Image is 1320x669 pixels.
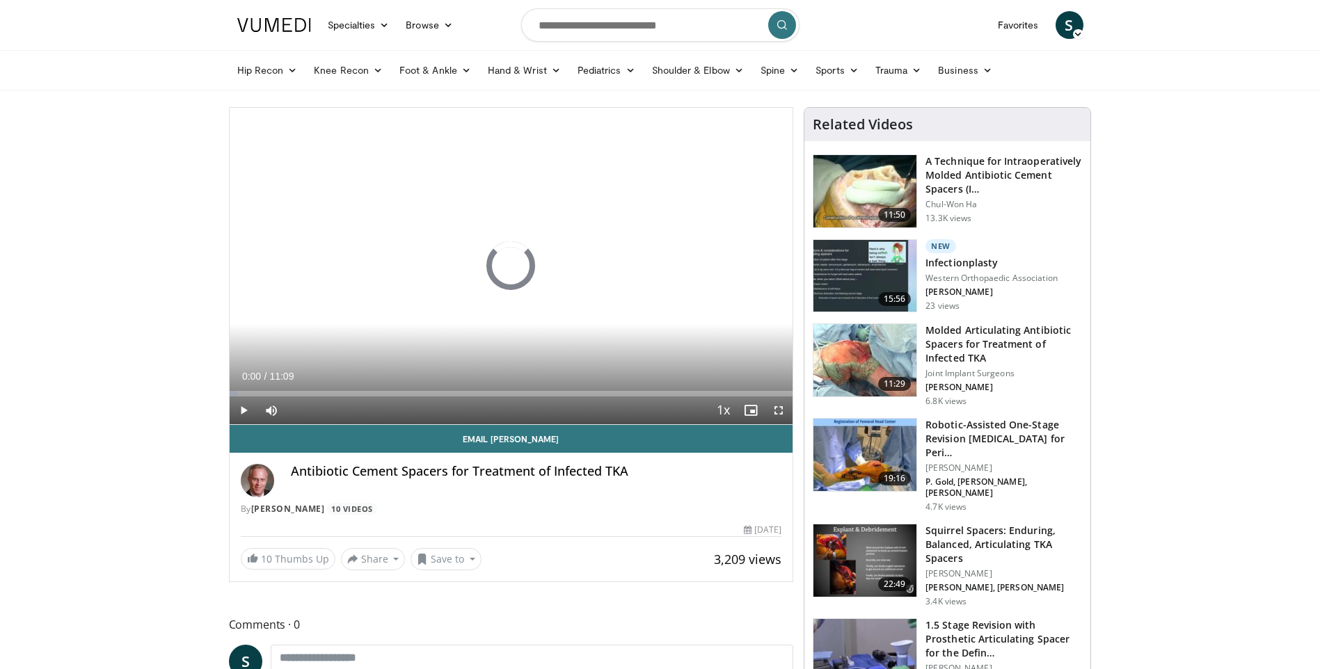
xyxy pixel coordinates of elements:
[397,11,461,39] a: Browse
[714,551,781,567] span: 3,209 views
[925,418,1082,460] h3: Robotic-Assisted One-Stage Revision [MEDICAL_DATA] for Peri…
[521,8,800,42] input: Search topics, interventions
[269,371,294,382] span: 11:09
[644,56,752,84] a: Shoulder & Elbow
[878,208,912,222] span: 11:50
[813,524,916,597] img: 42a07a08-9996-4bcc-a6d0-8f805b00a672.150x105_q85_crop-smart_upscale.jpg
[925,256,1058,270] h3: Infectionplasty
[925,462,1082,474] p: [PERSON_NAME]
[813,418,1082,513] a: 19:16 Robotic-Assisted One-Stage Revision [MEDICAL_DATA] for Peri… [PERSON_NAME] P. Gold, [PERSON...
[930,56,1001,84] a: Business
[229,615,794,634] span: Comments 0
[925,582,1082,593] p: [PERSON_NAME], [PERSON_NAME]
[878,377,912,391] span: 11:29
[230,425,793,453] a: Email [PERSON_NAME]
[391,56,479,84] a: Foot & Ankle
[230,391,793,396] div: Progress Bar
[305,56,391,84] a: Knee Recon
[925,501,967,513] p: 4.7K views
[925,568,1082,579] p: [PERSON_NAME]
[230,108,793,425] video-js: Video Player
[813,323,1082,407] a: 11:29 Molded Articulating Antibiotic Spacers for Treatment of Infected TKA Joint Implant Surgeons...
[241,503,782,515] div: By
[867,56,930,84] a: Trauma
[237,18,311,32] img: VuMedi Logo
[925,300,960,312] p: 23 views
[925,323,1082,365] h3: Molded Articulating Antibiotic Spacers for Treatment of Infected TKA
[925,287,1058,298] p: [PERSON_NAME]
[989,11,1047,39] a: Favorites
[327,503,378,515] a: 10 Videos
[241,548,335,570] a: 10 Thumbs Up
[569,56,644,84] a: Pediatrics
[257,396,285,424] button: Mute
[264,371,267,382] span: /
[813,419,916,491] img: 7690c41b-e8f2-40ca-8292-ee3b379d6f2f.150x105_q85_crop-smart_upscale.jpg
[878,577,912,591] span: 22:49
[813,324,916,396] img: lom5_3.png.150x105_q85_crop-smart_upscale.jpg
[925,239,956,253] p: New
[813,240,916,312] img: defd2617-4ce0-4acc-beac-5c3ab10912bf.150x105_q85_crop-smart_upscale.jpg
[230,396,257,424] button: Play
[744,524,781,536] div: [DATE]
[251,503,325,515] a: [PERSON_NAME]
[925,368,1082,379] p: Joint Implant Surgeons
[925,382,1082,393] p: [PERSON_NAME]
[925,476,1082,499] p: P. Gold, [PERSON_NAME], [PERSON_NAME]
[242,371,261,382] span: 0:00
[765,396,793,424] button: Fullscreen
[925,596,967,607] p: 3.4K views
[925,154,1082,196] h3: A Technique for Intraoperatively Molded Antibiotic Cement Spacers (I…
[813,154,1082,228] a: 11:50 A Technique for Intraoperatively Molded Antibiotic Cement Spacers (I… Chul-Won Ha 13.3K views
[878,292,912,306] span: 15:56
[813,524,1082,607] a: 22:49 Squirrel Spacers: Enduring, Balanced, Articulating TKA Spacers [PERSON_NAME] [PERSON_NAME],...
[737,396,765,424] button: Enable picture-in-picture mode
[229,56,306,84] a: Hip Recon
[1056,11,1083,39] a: S
[341,548,406,570] button: Share
[925,273,1058,284] p: Western Orthopaedic Association
[813,239,1082,313] a: 15:56 New Infectionplasty Western Orthopaedic Association [PERSON_NAME] 23 views
[291,464,782,479] h4: Antibiotic Cement Spacers for Treatment of Infected TKA
[925,199,1082,210] p: Chul-Won Ha
[752,56,807,84] a: Spine
[878,471,912,485] span: 19:16
[925,396,967,407] p: 6.8K views
[709,396,737,424] button: Playback Rate
[411,548,482,570] button: Save to
[807,56,867,84] a: Sports
[925,524,1082,565] h3: Squirrel Spacers: Enduring, Balanced, Articulating TKA Spacers
[813,155,916,227] img: 1158073_3.png.150x105_q85_crop-smart_upscale.jpg
[319,11,398,39] a: Specialties
[241,464,274,497] img: Avatar
[261,552,272,565] span: 10
[813,116,913,133] h4: Related Videos
[925,213,971,224] p: 13.3K views
[479,56,569,84] a: Hand & Wrist
[925,618,1082,660] h3: 1.5 Stage Revision with Prosthetic Articulating Spacer for the Defin…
